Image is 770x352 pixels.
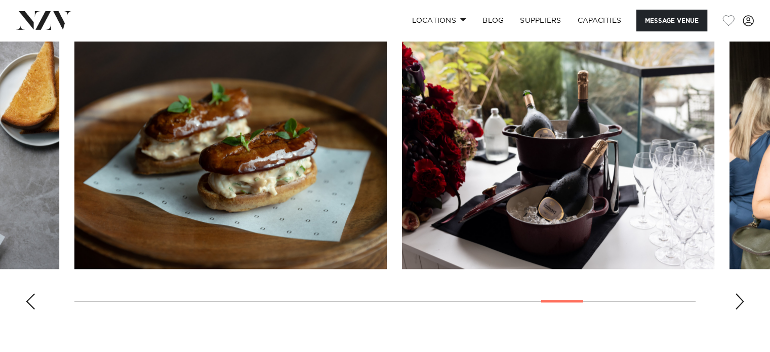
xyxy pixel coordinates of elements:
a: BLOG [474,10,512,31]
button: Message Venue [636,10,707,31]
a: Capacities [570,10,630,31]
a: SUPPLIERS [512,10,569,31]
a: Locations [403,10,474,31]
swiper-slide: 23 / 28 [402,40,714,269]
swiper-slide: 22 / 28 [74,40,387,269]
img: nzv-logo.png [16,11,71,29]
